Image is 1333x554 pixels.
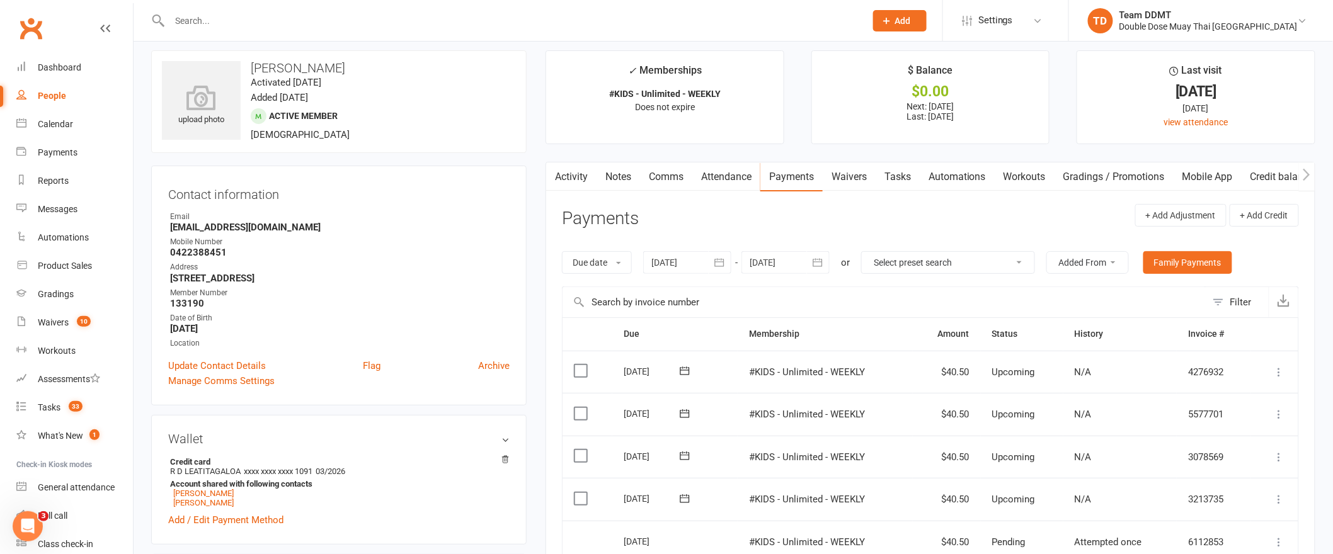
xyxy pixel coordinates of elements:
[16,195,133,223] a: Messages
[635,102,695,112] span: Does not expire
[738,318,912,350] th: Membership
[251,129,350,140] span: [DEMOGRAPHIC_DATA]
[170,337,510,349] div: Location
[162,61,516,75] h3: [PERSON_NAME]
[1046,251,1129,274] button: Added From
[1230,295,1252,310] div: Filter
[170,287,510,299] div: Member Number
[251,77,321,88] time: Activated [DATE]
[16,167,133,195] a: Reports
[624,531,682,551] div: [DATE]
[16,110,133,138] a: Calendar
[38,511,49,521] span: 3
[692,162,760,191] a: Attendance
[1075,451,1092,463] span: N/A
[609,89,721,99] strong: #KIDS - Unlimited - WEEKLY
[16,252,133,280] a: Product Sales
[1177,318,1250,350] th: Invoice #
[841,255,850,270] div: or
[1055,162,1174,191] a: Gradings / Promotions
[168,358,266,373] a: Update Contact Details
[13,511,43,541] iframe: Intercom live chat
[749,494,865,505] span: #KIDS - Unlimited - WEEKLY
[1089,85,1303,98] div: [DATE]
[38,482,115,492] div: General attendance
[16,393,133,422] a: Tasks 33
[168,512,283,528] a: Add / Edit Payment Method
[170,479,503,489] strong: Account shared with following contacts
[478,358,510,373] a: Archive
[1177,393,1250,436] td: 5577701
[628,65,636,77] i: ✓
[562,251,632,274] button: Due date
[624,446,682,466] div: [DATE]
[316,466,345,476] span: 03/2026
[624,404,682,423] div: [DATE]
[992,494,1035,505] span: Upcoming
[16,54,133,82] a: Dashboard
[38,91,66,101] div: People
[1135,204,1227,227] button: + Add Adjustment
[16,138,133,167] a: Payments
[876,162,920,191] a: Tasks
[166,12,857,30] input: Search...
[16,223,133,252] a: Automations
[563,287,1206,317] input: Search by invoice number
[562,209,639,229] h3: Payments
[38,539,93,549] div: Class check-in
[170,312,510,324] div: Date of Birth
[173,498,234,507] a: [PERSON_NAME]
[15,13,47,44] a: Clubworx
[913,318,981,350] th: Amount
[640,162,692,191] a: Comms
[1177,478,1250,521] td: 3213735
[170,323,510,334] strong: [DATE]
[1242,162,1323,191] a: Credit balance
[38,261,92,271] div: Product Sales
[995,162,1055,191] a: Workouts
[1063,318,1177,350] th: History
[77,316,91,327] span: 10
[992,451,1035,463] span: Upcoming
[38,204,77,214] div: Messages
[823,162,876,191] a: Waivers
[1177,436,1250,478] td: 3078569
[38,62,81,72] div: Dashboard
[38,289,74,299] div: Gradings
[162,85,241,127] div: upload photo
[1075,366,1092,378] span: N/A
[38,317,69,327] div: Waivers
[38,147,77,157] div: Payments
[168,373,275,388] a: Manage Comms Settings
[269,111,338,121] span: Active member
[38,176,69,186] div: Reports
[170,222,510,233] strong: [EMAIL_ADDRESS][DOMAIN_NAME]
[1089,101,1303,115] div: [DATE]
[1174,162,1242,191] a: Mobile App
[597,162,640,191] a: Notes
[170,298,510,309] strong: 133190
[992,366,1035,378] span: Upcoming
[981,318,1063,350] th: Status
[1170,62,1222,85] div: Last visit
[16,280,133,308] a: Gradings
[170,261,510,273] div: Address
[16,502,133,530] a: Roll call
[1088,8,1113,33] div: TD
[823,101,1038,122] p: Next: [DATE] Last: [DATE]
[1119,9,1298,21] div: Team DDMT
[16,365,133,393] a: Assessments
[1075,536,1142,548] span: Attempted once
[168,455,510,509] li: R D LEATITAGALOA
[749,536,865,548] span: #KIDS - Unlimited - WEEKLY
[1177,351,1250,393] td: 4276932
[168,432,510,446] h3: Wallet
[16,473,133,502] a: General attendance kiosk mode
[1164,117,1228,127] a: view attendance
[168,183,510,201] h3: Contact information
[89,429,100,440] span: 1
[38,374,100,384] div: Assessments
[16,422,133,450] a: What's New1
[749,366,865,378] span: #KIDS - Unlimited - WEEKLY
[170,211,510,223] div: Email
